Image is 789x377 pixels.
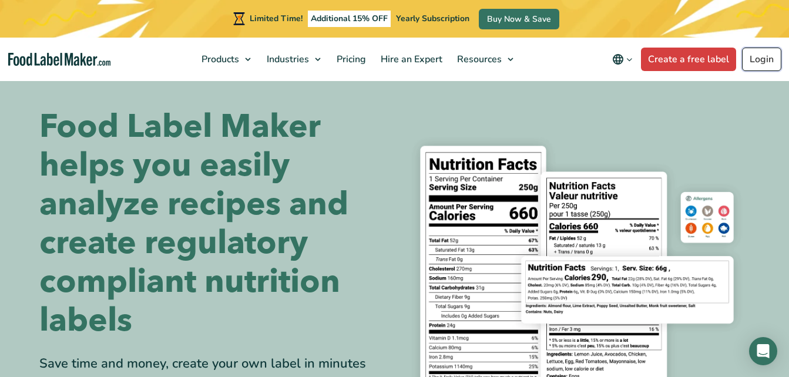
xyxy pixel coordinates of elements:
[194,38,257,81] a: Products
[198,53,240,66] span: Products
[479,9,559,29] a: Buy Now & Save
[742,48,781,71] a: Login
[396,13,469,24] span: Yearly Subscription
[250,13,303,24] span: Limited Time!
[39,107,386,340] h1: Food Label Maker helps you easily analyze recipes and create regulatory compliant nutrition labels
[641,48,736,71] a: Create a free label
[330,38,371,81] a: Pricing
[308,11,391,27] span: Additional 15% OFF
[260,38,327,81] a: Industries
[263,53,310,66] span: Industries
[454,53,503,66] span: Resources
[450,38,519,81] a: Resources
[749,337,777,365] div: Open Intercom Messenger
[377,53,444,66] span: Hire an Expert
[604,48,641,71] button: Change language
[374,38,447,81] a: Hire an Expert
[333,53,367,66] span: Pricing
[8,53,111,66] a: Food Label Maker homepage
